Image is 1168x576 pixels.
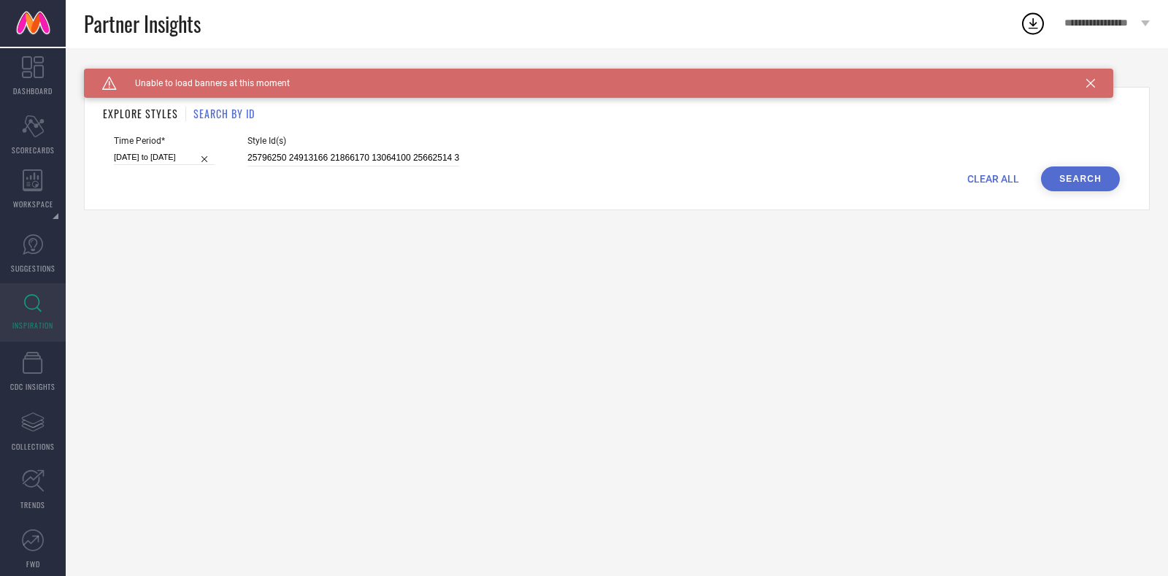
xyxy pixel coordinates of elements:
h1: EXPLORE STYLES [103,106,178,121]
span: Partner Insights [84,9,201,39]
input: Enter comma separated style ids e.g. 12345, 67890 [247,150,459,166]
span: CLEAR ALL [967,173,1019,185]
span: INSPIRATION [12,320,53,331]
span: SCORECARDS [12,145,55,155]
button: Search [1041,166,1120,191]
h1: SEARCH BY ID [193,106,255,121]
span: Unable to load banners at this moment [117,78,290,88]
span: CDC INSIGHTS [10,381,55,392]
div: Back TO Dashboard [84,69,1150,80]
span: Style Id(s) [247,136,459,146]
span: WORKSPACE [13,199,53,210]
span: DASHBOARD [13,85,53,96]
span: COLLECTIONS [12,441,55,452]
div: Open download list [1020,10,1046,37]
span: FWD [26,558,40,569]
span: SUGGESTIONS [11,263,55,274]
span: Time Period* [114,136,215,146]
input: Select time period [114,150,215,165]
span: TRENDS [20,499,45,510]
